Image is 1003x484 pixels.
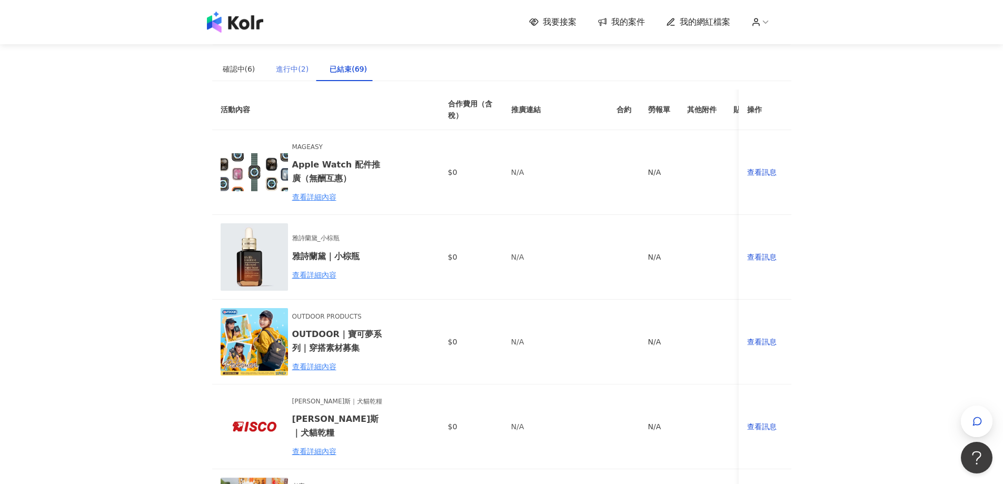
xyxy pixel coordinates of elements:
[511,251,600,263] p: N/A
[680,16,730,28] span: 我的網紅檔案
[440,130,503,215] td: $0
[543,16,577,28] span: 我要接案
[511,421,600,432] p: N/A
[207,12,263,33] img: logo
[212,90,423,130] th: 活動內容
[503,90,608,130] th: 推廣連結
[666,16,730,28] a: 我的網紅檔案
[292,361,384,372] div: 查看詳細內容
[292,269,384,281] div: 查看詳細內容
[739,90,791,130] th: 操作
[221,139,288,206] img: Apple Watch 全系列配件
[292,142,384,152] span: MAGEASY
[529,16,577,28] a: 我要接案
[511,336,600,348] p: N/A
[640,384,679,469] td: N/A
[440,384,503,469] td: $0
[608,90,640,130] th: 合約
[747,421,783,432] div: 查看訊息
[221,223,288,291] img: 雅詩蘭黛｜小棕瓶
[747,251,783,263] div: 查看訊息
[292,397,384,407] span: [PERSON_NAME]斯｜犬貓乾糧
[440,300,503,384] td: $0
[961,442,992,473] iframe: Help Scout Beacon - Open
[330,63,367,75] div: 已結束(69)
[292,412,384,439] h6: [PERSON_NAME]斯｜犬貓乾糧
[221,393,288,460] img: 艾澌克 耐吉斯｜犬貓乾糧
[679,90,725,130] th: 其他附件
[292,250,384,263] h6: 雅詩蘭黛｜小棕瓶
[598,16,645,28] a: 我的案件
[292,191,384,203] div: 查看詳細內容
[223,63,255,75] div: 確認中(6)
[747,336,783,348] div: 查看訊息
[292,328,384,354] h6: OUTDOOR｜寶可夢系列｜穿搭素材募集
[640,300,679,384] td: N/A
[292,158,384,184] h6: Apple Watch 配件推廣（無酬互惠）
[640,90,679,130] th: 勞報單
[747,166,783,178] div: 查看訊息
[292,446,384,457] div: 查看詳細內容
[725,90,771,130] th: 貼文連結
[511,166,600,178] p: N/A
[276,63,309,75] div: 進行中(2)
[440,215,503,300] td: $0
[640,130,679,215] td: N/A
[292,233,384,243] span: 雅詩蘭黛_小棕瓶
[292,312,384,322] span: OUTDOOR PRODUCTS
[640,215,679,300] td: N/A
[440,90,503,130] th: 合作費用（含稅）
[221,308,288,376] img: 【OUTDOOR】寶可夢系列
[611,16,645,28] span: 我的案件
